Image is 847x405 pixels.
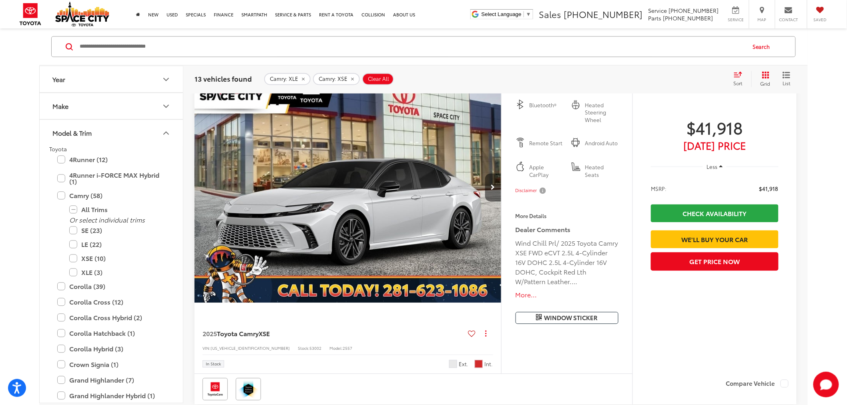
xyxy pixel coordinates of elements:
[206,362,221,366] span: In Stock
[204,380,226,399] img: Toyota Care
[727,17,745,22] span: Service
[194,73,502,304] img: 2025 Toyota Camry XSE
[651,231,779,249] a: We'll Buy Your Car
[486,331,487,337] span: dropdown dots
[761,80,771,87] span: Grid
[777,71,797,87] button: List View
[530,164,563,178] span: Apple CarPlay
[813,372,839,397] button: Toggle Chat Window
[530,102,563,124] span: Bluetooth®
[530,140,563,148] span: Remote Start
[203,329,465,338] a: 2025Toyota CamryXSE
[52,129,92,136] div: Model & Trim
[783,80,791,87] span: List
[449,360,457,368] span: Wind Chill Prl/
[203,345,211,351] span: VIN:
[52,75,65,83] div: Year
[516,188,537,194] span: Disclaimer
[526,11,531,17] span: ▼
[811,17,829,22] span: Saved
[69,202,165,217] label: All Trims
[482,11,531,17] a: Select Language​
[161,128,171,138] div: Model & Trim
[319,76,347,82] span: Camry: XSE
[539,8,561,20] span: Sales
[194,73,502,303] a: 2025 Toyota Camry XSE2025 Toyota Camry XSE2025 Toyota Camry XSE2025 Toyota Camry XSE
[57,168,165,188] label: 4Runner i-FORCE MAX Hybrid (1)
[52,102,68,110] div: Make
[368,76,389,82] span: Clear All
[40,93,184,119] button: MakeMake
[217,329,259,338] span: Toyota Camry
[203,329,217,338] span: 2025
[69,265,165,279] label: XLE (3)
[270,76,298,82] span: Camry: XLE
[751,71,777,87] button: Grid View
[485,174,501,202] button: Next image
[524,11,524,17] span: ​
[57,342,165,356] label: Corolla Hybrid (3)
[211,345,290,351] span: [US_VEHICLE_IDENTIFICATION_NUMBER]
[69,251,165,265] label: XSE (10)
[57,295,165,309] label: Corolla Cross (12)
[313,73,360,85] button: remove Camry: XSE
[564,8,643,20] span: [PHONE_NUMBER]
[585,164,618,178] span: Heated Seats
[57,188,165,202] label: Camry (58)
[516,291,618,300] button: More...
[651,205,779,223] a: Check Availability
[585,140,618,148] span: Android Auto
[585,102,618,124] span: Heated Steering Wheel
[648,14,662,22] span: Parts
[475,360,483,368] span: Cockpit Red Lth W/Pattern
[479,327,493,341] button: Actions
[195,74,252,84] span: 13 vehicles found
[79,37,745,56] input: Search by Make, Model, or Keyword
[734,80,743,87] span: Sort
[759,185,779,193] span: $41,918
[57,389,165,403] label: Grand Highlander Hybrid (1)
[516,213,618,219] h4: More Details
[57,373,165,387] label: Grand Highlander (7)
[259,329,270,338] span: XSE
[651,118,779,138] span: $41,918
[485,361,493,368] span: Int.
[194,73,502,303] div: 2025 Toyota Camry XSE 0
[237,380,259,399] img: Toyota Safety Sense
[264,73,311,85] button: remove Camry: XLE
[516,312,618,324] button: Window Sticker
[57,152,165,166] label: 4Runner (12)
[40,66,184,92] button: YearYear
[730,71,751,87] button: Select sort value
[459,361,469,368] span: Ext.
[343,345,352,351] span: 2557
[49,145,67,153] span: Toyota
[362,73,394,85] button: Clear All
[516,225,618,235] h5: Dealer Comments
[536,314,542,321] i: Window Sticker
[703,160,727,174] button: Less
[69,223,165,237] label: SE (23)
[707,163,718,170] span: Less
[57,326,165,340] label: Corolla Hatchback (1)
[651,142,779,150] span: [DATE] Price
[40,120,184,146] button: Model & TrimModel & Trim
[309,345,321,351] span: 53002
[663,14,713,22] span: [PHONE_NUMBER]
[779,17,798,22] span: Contact
[57,311,165,325] label: Corolla Cross Hybrid (2)
[69,237,165,251] label: LE (22)
[753,17,771,22] span: Map
[57,357,165,371] label: Crown Signia (1)
[298,345,309,351] span: Stock:
[813,372,839,397] svg: Start Chat
[516,182,548,199] button: Disclaimer
[544,314,598,322] span: Window Sticker
[329,345,343,351] span: Model:
[726,380,789,388] label: Compare Vehicle
[651,253,779,271] button: Get Price Now
[648,6,667,14] span: Service
[69,215,145,224] i: Or select individual trims
[669,6,719,14] span: [PHONE_NUMBER]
